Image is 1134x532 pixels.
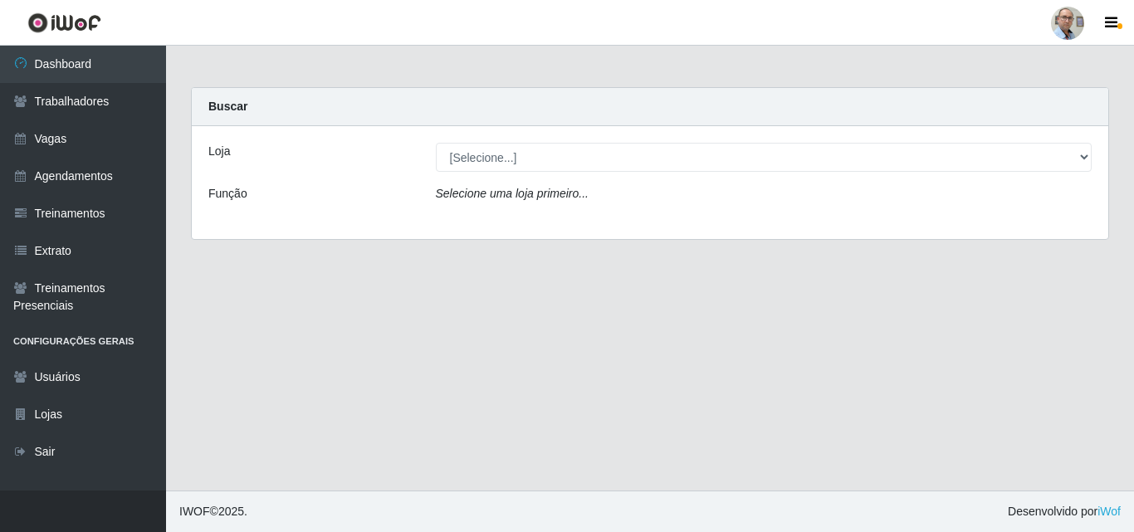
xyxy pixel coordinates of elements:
span: IWOF [179,505,210,518]
span: Desenvolvido por [1008,503,1121,520]
a: iWof [1097,505,1121,518]
img: CoreUI Logo [27,12,101,33]
label: Função [208,185,247,203]
i: Selecione uma loja primeiro... [436,187,589,200]
span: © 2025 . [179,503,247,520]
label: Loja [208,143,230,160]
strong: Buscar [208,100,247,113]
